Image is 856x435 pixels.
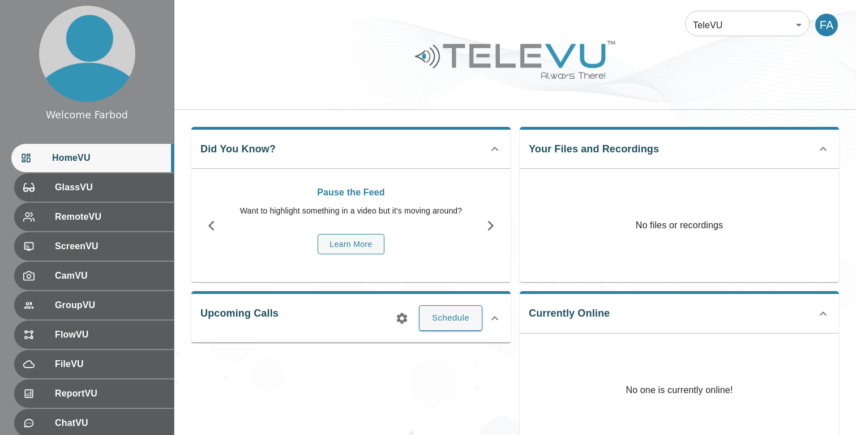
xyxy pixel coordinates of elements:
button: Learn More [318,234,384,255]
span: FileVU [55,357,165,371]
span: GlassVU [55,181,165,194]
div: Welcome Farbod [46,108,128,122]
div: RemoteVU [14,203,174,231]
div: FlowVU [14,321,174,349]
div: GroupVU [14,291,174,319]
span: HomeVU [52,151,165,165]
span: RemoteVU [55,210,165,224]
div: FileVU [14,350,174,378]
p: Want to highlight something in a video but it's moving around? [237,205,465,217]
span: ChatVU [55,416,165,430]
p: Pause the Feed [237,186,465,199]
div: HomeVU [11,144,174,172]
span: FlowVU [55,328,165,342]
div: CamVU [14,262,174,290]
div: TeleVU [685,9,810,41]
span: ReportVU [55,387,165,400]
div: ScreenVU [14,232,174,261]
div: ReportVU [14,379,174,408]
img: profile.png [39,6,135,102]
span: CamVU [55,269,165,283]
div: GlassVU [14,173,174,202]
p: No files or recordings [520,169,839,282]
span: GroupVU [55,298,165,312]
span: ScreenVU [55,240,165,253]
img: Logo [413,36,617,83]
button: Schedule [419,305,482,330]
div: FA [815,14,838,36]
